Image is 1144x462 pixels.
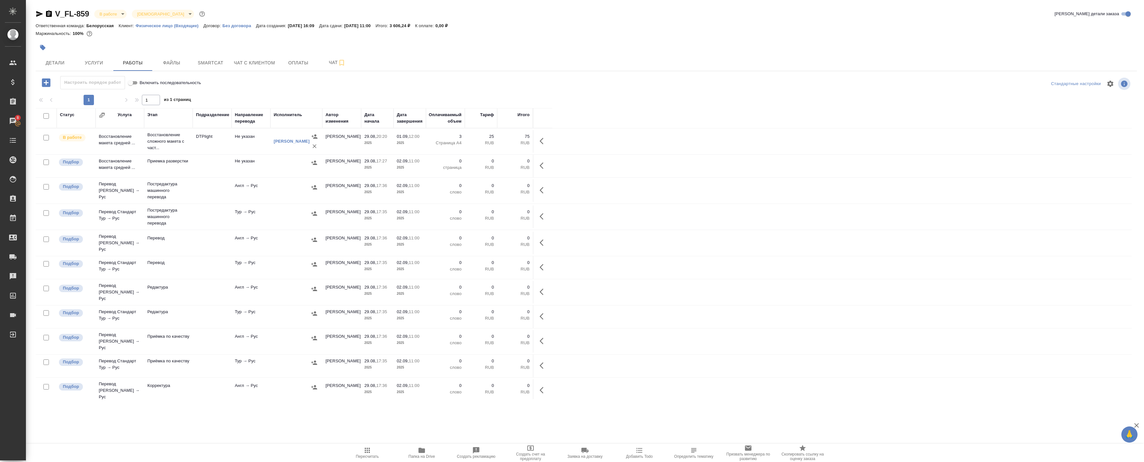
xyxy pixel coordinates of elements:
p: 0 [429,284,462,291]
button: Назначить [309,209,319,218]
p: 0 [500,259,530,266]
p: 100% [73,31,85,36]
button: Назначить [309,182,319,192]
td: [PERSON_NAME] [322,130,361,153]
p: Корректура [147,382,189,389]
p: 11:00 [409,159,419,163]
td: Тур → Рус [232,305,270,328]
p: 17:36 [376,334,387,339]
td: [PERSON_NAME] [322,232,361,254]
p: 0 [429,358,462,364]
td: [PERSON_NAME] [322,305,361,328]
td: Восстановление макета средней ... [96,130,144,153]
p: 3 [429,133,462,140]
p: 17:36 [376,183,387,188]
p: RUB [468,164,494,171]
p: 2025 [364,215,390,222]
div: Можно подбирать исполнителей [58,333,92,342]
p: 2025 [397,389,423,395]
div: Можно подбирать исполнителей [58,259,92,268]
p: Перевод [147,259,189,266]
p: 0 [468,333,494,340]
p: Страница А4 [429,140,462,146]
button: Здесь прячутся важные кнопки [536,309,551,324]
p: RUB [500,164,530,171]
p: 2025 [364,389,390,395]
p: Редактура [147,284,189,291]
p: слово [429,389,462,395]
p: 17:35 [376,358,387,363]
td: Перевод [PERSON_NAME] → Рус [96,378,144,403]
p: Постредактура машинного перевода [147,207,189,226]
p: слово [429,364,462,371]
p: 17:35 [376,309,387,314]
p: RUB [468,364,494,371]
p: 0 [468,182,494,189]
p: слово [429,241,462,248]
div: Можно подбирать исполнителей [58,284,92,293]
p: 29.08, [364,309,376,314]
p: 01.09, [397,134,409,139]
button: В работе [97,11,119,17]
p: RUB [468,389,494,395]
p: 0 [500,309,530,315]
p: 11:00 [409,209,419,214]
p: Восстановление сложного макета с част... [147,132,189,151]
p: 0 [429,333,462,340]
div: Автор изменения [326,112,358,125]
span: Чат с клиентом [234,59,275,67]
p: Подбор [63,359,79,365]
p: 2025 [364,189,390,195]
button: Назначить [309,358,319,368]
td: Перевод Стандарт Тур → Рус [96,355,144,377]
button: [DEMOGRAPHIC_DATA] [135,11,186,17]
p: 17:35 [376,260,387,265]
p: 29.08, [364,358,376,363]
p: 0 [429,259,462,266]
p: 0,00 ₽ [435,23,452,28]
p: 0 [468,309,494,315]
p: 17:36 [376,383,387,388]
td: Перевод Стандарт Тур → Рус [96,205,144,228]
p: 29.08, [364,236,376,240]
p: 0 [500,209,530,215]
p: 2025 [397,140,423,146]
button: Доп статусы указывают на важность/срочность заказа [198,10,206,18]
p: Подбор [63,210,79,216]
p: Приёмка по качеству [147,358,189,364]
p: 11:00 [409,236,419,240]
p: Приёмка по качеству [147,333,189,340]
span: Посмотреть информацию [1118,78,1132,90]
p: 29.08, [364,383,376,388]
p: 11:00 [409,358,419,363]
p: 0 [500,382,530,389]
p: 0 [500,235,530,241]
button: Сгруппировать [99,112,105,118]
p: 25 [468,133,494,140]
p: 2025 [364,241,390,248]
p: 02.09, [397,358,409,363]
p: 2025 [364,315,390,322]
td: [PERSON_NAME] [322,330,361,353]
button: Назначить [309,259,319,269]
div: Статус [60,112,74,118]
p: RUB [468,189,494,195]
p: 02.09, [397,383,409,388]
p: 2025 [397,340,423,346]
div: Можно подбирать исполнителей [58,158,92,167]
p: В работе [63,134,82,141]
p: 0 [468,284,494,291]
p: RUB [468,266,494,272]
span: 8 [13,115,23,121]
p: К оплате: [415,23,435,28]
button: Добавить тэг [36,40,50,55]
p: Подбор [63,159,79,165]
p: 0 [500,182,530,189]
td: Не указан [232,130,270,153]
button: Здесь прячутся важные кнопки [536,333,551,349]
span: Smartcat [195,59,226,67]
button: Здесь прячутся важные кнопки [536,158,551,173]
p: RUB [500,389,530,395]
p: 2025 [397,364,423,371]
p: 12:00 [409,134,419,139]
